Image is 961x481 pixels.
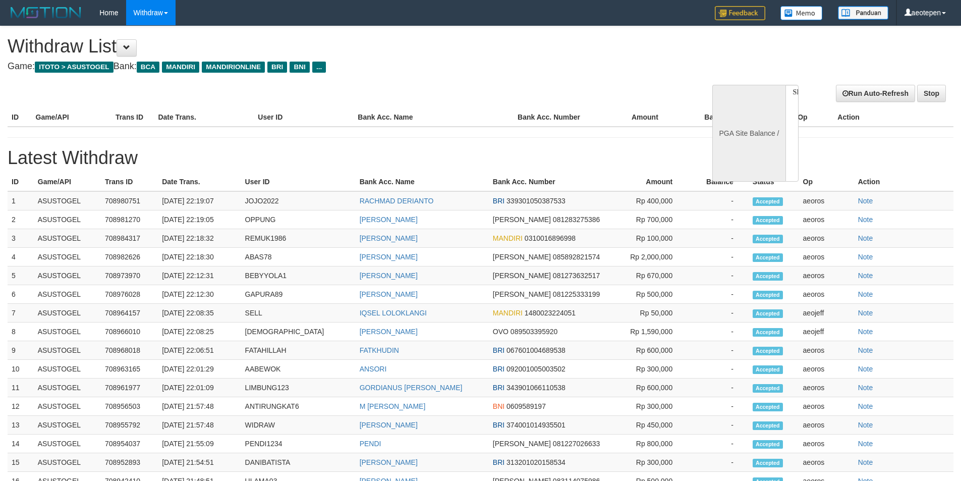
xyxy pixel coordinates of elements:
[836,85,915,102] a: Run Auto-Refresh
[34,191,101,210] td: ASUSTOGEL
[360,421,418,429] a: [PERSON_NAME]
[8,62,631,72] h4: Game: Bank:
[137,62,159,73] span: BCA
[8,285,34,304] td: 6
[616,248,688,266] td: Rp 2,000,000
[799,304,854,323] td: aeojeff
[8,341,34,360] td: 9
[858,234,873,242] a: Note
[241,341,356,360] td: FATAHILLAH
[34,360,101,379] td: ASUSTOGEL
[158,191,241,210] td: [DATE] 22:19:07
[8,173,34,191] th: ID
[8,191,34,210] td: 1
[616,266,688,285] td: Rp 670,000
[493,197,504,205] span: BRI
[753,197,783,206] span: Accepted
[8,148,953,168] h1: Latest Withdraw
[8,36,631,57] h1: Withdraw List
[799,285,854,304] td: aeoros
[101,360,158,379] td: 708963165
[616,229,688,248] td: Rp 100,000
[712,85,785,182] div: PGA Site Balance /
[616,360,688,379] td: Rp 300,000
[158,379,241,397] td: [DATE] 22:01:09
[158,173,241,191] th: Date Trans.
[101,191,158,210] td: 708980751
[506,365,566,373] span: 092001005003502
[616,304,688,323] td: Rp 50,000
[493,365,504,373] span: BRI
[673,108,747,127] th: Balance
[241,229,356,248] td: REMUK1986
[241,191,356,210] td: JOJO2022
[753,384,783,393] span: Accepted
[360,272,418,280] a: [PERSON_NAME]
[799,248,854,266] td: aeoros
[158,416,241,435] td: [DATE] 21:57:48
[688,416,749,435] td: -
[101,453,158,472] td: 708952893
[753,421,783,430] span: Accepted
[799,341,854,360] td: aeoros
[8,379,34,397] td: 11
[360,384,463,392] a: GORDIANUS [PERSON_NAME]
[101,379,158,397] td: 708961977
[34,229,101,248] td: ASUSTOGEL
[101,304,158,323] td: 708964157
[8,397,34,416] td: 12
[616,210,688,229] td: Rp 700,000
[833,108,953,127] th: Action
[101,229,158,248] td: 708984317
[799,323,854,341] td: aeojeff
[312,62,326,73] span: ...
[753,309,783,318] span: Accepted
[8,435,34,453] td: 14
[493,253,551,261] span: [PERSON_NAME]
[553,216,600,224] span: 081283275386
[616,191,688,210] td: Rp 400,000
[688,173,749,191] th: Balance
[158,210,241,229] td: [DATE] 22:19:05
[241,285,356,304] td: GAPURA89
[506,402,546,410] span: 0609589197
[241,379,356,397] td: LIMBUNG123
[360,440,381,448] a: PENDI
[799,397,854,416] td: aeoros
[158,453,241,472] td: [DATE] 21:54:51
[101,397,158,416] td: 708956503
[162,62,199,73] span: MANDIRI
[688,453,749,472] td: -
[506,384,566,392] span: 343901066110538
[858,272,873,280] a: Note
[715,6,765,20] img: Feedback.jpg
[799,266,854,285] td: aeoros
[241,173,356,191] th: User ID
[688,229,749,248] td: -
[493,402,504,410] span: BNI
[688,266,749,285] td: -
[241,435,356,453] td: PENDI1234
[360,234,418,242] a: [PERSON_NAME]
[360,197,434,205] a: RACHMAD DERIANTO
[354,108,514,127] th: Bank Acc. Name
[34,266,101,285] td: ASUSTOGEL
[799,229,854,248] td: aeoros
[858,253,873,261] a: Note
[753,253,783,262] span: Accepted
[616,453,688,472] td: Rp 300,000
[101,341,158,360] td: 708968018
[753,328,783,337] span: Accepted
[493,290,551,298] span: [PERSON_NAME]
[506,346,566,354] span: 067601004689538
[593,108,673,127] th: Amount
[616,416,688,435] td: Rp 450,000
[34,285,101,304] td: ASUSTOGEL
[688,323,749,341] td: -
[794,108,833,127] th: Op
[158,341,241,360] td: [DATE] 22:06:51
[360,458,418,466] a: [PERSON_NAME]
[34,173,101,191] th: Game/API
[493,328,508,336] span: OVO
[493,272,551,280] span: [PERSON_NAME]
